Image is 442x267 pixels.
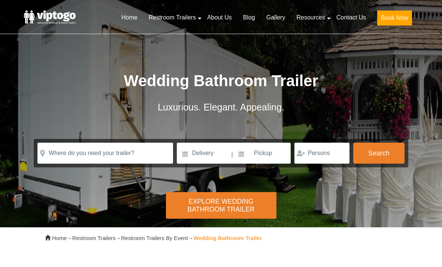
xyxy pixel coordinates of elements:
button: Book Now [377,10,412,25]
button: Live Chat [412,237,442,267]
input: Persons [294,143,349,164]
span: | [231,143,233,167]
button: Search [353,143,405,164]
a: About Us [202,9,237,26]
a: Book Now [372,9,418,30]
a: Restroom Trailers [143,9,202,26]
a: Contact Us [331,9,372,26]
a: Home [116,9,143,26]
input: Pickup [234,143,291,164]
span: → → → [52,235,262,241]
span: Luxurious. Elegant. Appealing. [158,102,284,112]
input: Delivery [177,143,230,164]
div: Explore Wedding Bathroom Trailer [166,192,276,219]
a: Gallery [261,9,291,26]
a: Resources [291,9,330,26]
strong: Wedding Bathroom Trailer [193,235,262,241]
a: Blog [237,9,261,26]
input: Where do you need your trailer? [37,143,173,164]
span: Wedding Bathroom Trailer [124,72,318,89]
a: Restroom Trailers By Event [121,235,188,241]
